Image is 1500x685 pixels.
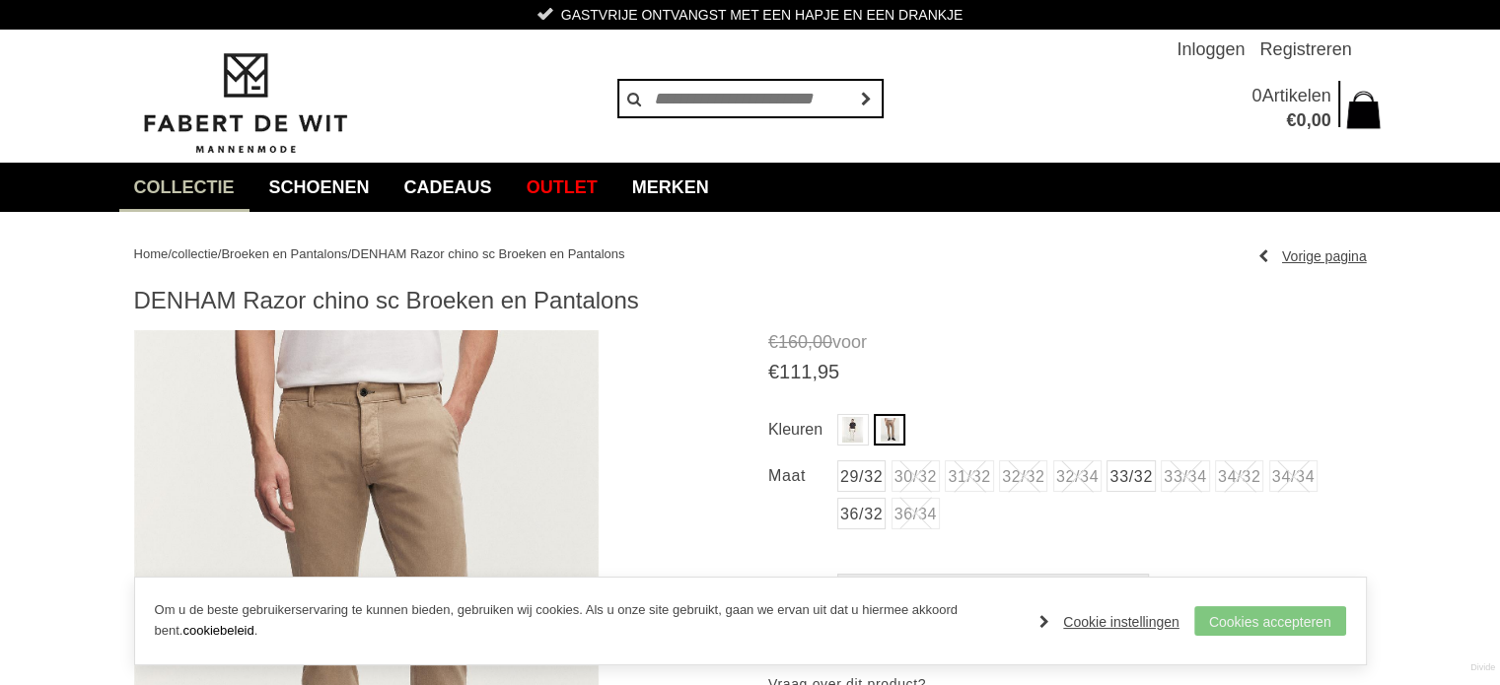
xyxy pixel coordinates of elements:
img: Fabert de Wit [134,50,356,157]
img: DENHAM Razor chino sc Broeken en Pantalons [842,417,863,443]
a: Merken [617,163,724,212]
span: 00 [1311,110,1330,130]
span: 160 [778,332,808,352]
ul: Kleuren [768,414,1367,450]
a: Cadeaus [390,163,507,212]
a: cookiebeleid [182,623,253,638]
span: / [347,246,351,261]
a: Vorige pagina [1258,241,1367,271]
a: Cookies accepteren [1194,606,1346,636]
img: DENHAM Razor chino sc Broeken en Pantalons [881,418,899,442]
a: 33/32 [1107,460,1155,492]
span: , [812,361,818,382]
span: , [808,332,813,352]
a: Outlet [512,163,612,212]
span: 95 [818,361,839,382]
a: collectie [119,163,250,212]
span: , [1306,110,1311,130]
a: DENHAM Razor chino sc Broeken en Pantalons [351,246,624,261]
a: Registreren [1259,30,1351,69]
span: € [1286,110,1296,130]
a: Divide [1470,655,1495,680]
span: 0 [1251,86,1261,105]
span: 0 [1296,110,1306,130]
span: 00 [813,332,832,352]
a: Schoenen [254,163,385,212]
a: Home [134,246,169,261]
span: Artikelen [1261,86,1330,105]
a: 29/32 [837,460,886,492]
ul: Maat [768,460,1367,534]
a: 36/32 [837,498,886,529]
a: Inloggen [1177,30,1245,69]
span: € [768,332,778,352]
p: Om u de beste gebruikerservaring te kunnen bieden, gebruiken wij cookies. Als u onze site gebruik... [155,600,1021,642]
label: Aantal [768,574,837,605]
a: Cookie instellingen [1039,607,1179,637]
span: voor [768,330,1367,355]
h1: DENHAM Razor chino sc Broeken en Pantalons [134,286,1367,315]
span: / [168,246,172,261]
a: collectie [172,246,218,261]
a: Broeken en Pantalons [221,246,347,261]
span: 111 [779,361,812,382]
span: / [218,246,222,261]
span: € [768,361,779,382]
